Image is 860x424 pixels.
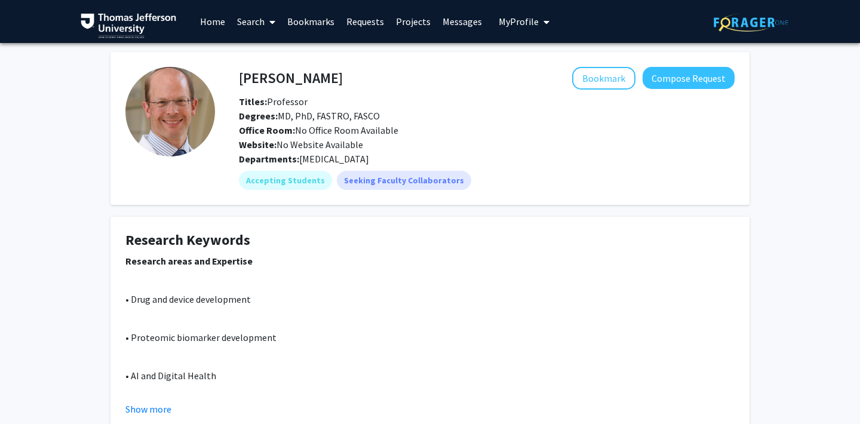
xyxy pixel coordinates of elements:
mat-chip: Accepting Students [239,171,332,190]
span: [MEDICAL_DATA] [299,153,369,165]
p: • Drug and device development [125,292,735,306]
h4: Research Keywords [125,232,735,249]
a: Requests [340,1,390,42]
a: Messages [437,1,488,42]
p: • Proteomic biomarker development [125,330,735,345]
button: Add Adam Dicker to Bookmarks [572,67,635,90]
button: Compose Request to Adam Dicker [643,67,735,89]
h4: [PERSON_NAME] [239,67,343,89]
b: Departments: [239,153,299,165]
span: Professor [239,96,308,107]
a: Projects [390,1,437,42]
b: Degrees: [239,110,278,122]
iframe: Chat [9,370,51,415]
a: Home [194,1,231,42]
button: Show more [125,402,171,416]
span: No Website Available [239,139,363,150]
a: Search [231,1,281,42]
span: MD, PhD, FASTRO, FASCO [239,110,380,122]
img: Profile Picture [125,67,215,156]
p: • AI and Digital Health [125,368,735,383]
span: No Office Room Available [239,124,398,136]
b: Office Room: [239,124,295,136]
b: Titles: [239,96,267,107]
strong: Research areas and Expertise [125,255,253,267]
span: My Profile [499,16,539,27]
mat-chip: Seeking Faculty Collaborators [337,171,471,190]
a: Bookmarks [281,1,340,42]
img: ForagerOne Logo [714,13,788,32]
b: Website: [239,139,277,150]
img: Thomas Jefferson University Logo [81,13,176,38]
